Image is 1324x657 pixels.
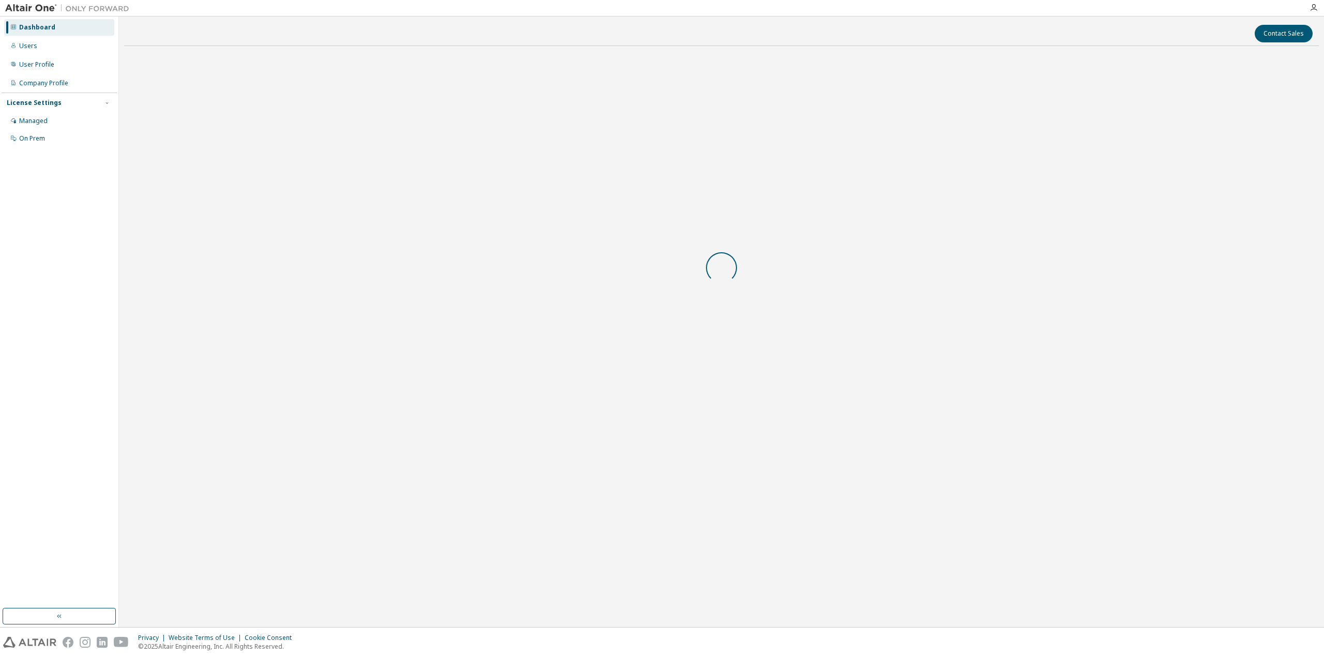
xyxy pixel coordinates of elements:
div: Managed [19,117,48,125]
div: On Prem [19,134,45,143]
div: Privacy [138,634,169,642]
div: Cookie Consent [245,634,298,642]
img: instagram.svg [80,637,91,648]
img: youtube.svg [114,637,129,648]
div: Users [19,42,37,50]
img: altair_logo.svg [3,637,56,648]
div: User Profile [19,60,54,69]
img: linkedin.svg [97,637,108,648]
button: Contact Sales [1255,25,1313,42]
img: facebook.svg [63,637,73,648]
div: Company Profile [19,79,68,87]
img: Altair One [5,3,134,13]
div: License Settings [7,99,62,107]
div: Website Terms of Use [169,634,245,642]
p: © 2025 Altair Engineering, Inc. All Rights Reserved. [138,642,298,651]
div: Dashboard [19,23,55,32]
